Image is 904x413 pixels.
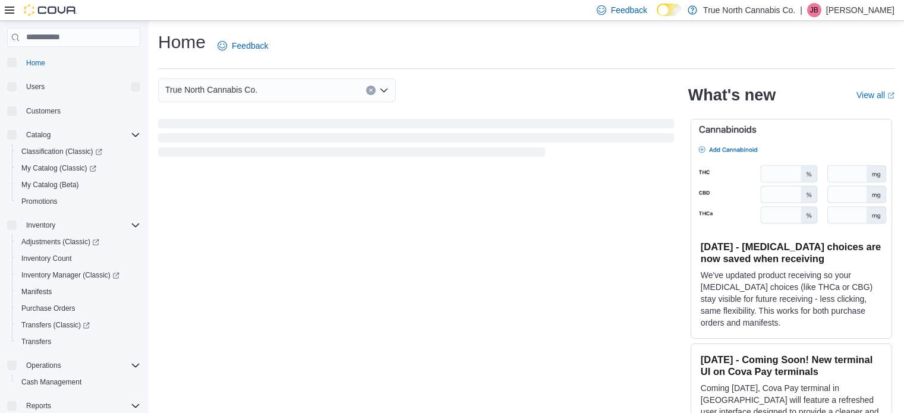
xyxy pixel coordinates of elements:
[26,106,61,116] span: Customers
[21,399,140,413] span: Reports
[213,34,273,58] a: Feedback
[21,377,81,387] span: Cash Management
[21,218,140,232] span: Inventory
[807,3,821,17] div: Jeff Butcher
[21,304,75,313] span: Purchase Orders
[17,161,101,175] a: My Catalog (Classic)
[12,160,145,176] a: My Catalog (Classic)
[887,92,894,99] svg: External link
[17,375,86,389] a: Cash Management
[12,234,145,250] a: Adjustments (Classic)
[379,86,389,95] button: Open list of options
[12,283,145,300] button: Manifests
[800,3,802,17] p: |
[810,3,818,17] span: JB
[21,218,60,232] button: Inventory
[12,193,145,210] button: Promotions
[26,220,55,230] span: Inventory
[17,251,77,266] a: Inventory Count
[17,375,140,389] span: Cash Management
[17,268,124,282] a: Inventory Manager (Classic)
[21,287,52,297] span: Manifests
[2,127,145,143] button: Catalog
[21,128,55,142] button: Catalog
[158,121,674,159] span: Loading
[17,235,140,249] span: Adjustments (Classic)
[2,78,145,95] button: Users
[21,237,99,247] span: Adjustments (Classic)
[21,104,65,118] a: Customers
[21,337,51,346] span: Transfers
[21,147,102,156] span: Classification (Classic)
[12,143,145,160] a: Classification (Classic)
[232,40,268,52] span: Feedback
[2,357,145,374] button: Operations
[701,354,882,377] h3: [DATE] - Coming Soon! New terminal UI on Cova Pay terminals
[26,130,51,140] span: Catalog
[21,55,140,70] span: Home
[657,4,682,16] input: Dark Mode
[17,318,140,332] span: Transfers (Classic)
[21,128,140,142] span: Catalog
[12,317,145,333] a: Transfers (Classic)
[21,180,79,190] span: My Catalog (Beta)
[366,86,376,95] button: Clear input
[17,178,140,192] span: My Catalog (Beta)
[21,80,140,94] span: Users
[158,30,206,54] h1: Home
[611,4,647,16] span: Feedback
[17,268,140,282] span: Inventory Manager (Classic)
[12,250,145,267] button: Inventory Count
[17,301,80,316] a: Purchase Orders
[2,217,145,234] button: Inventory
[26,82,45,92] span: Users
[17,285,140,299] span: Manifests
[12,300,145,317] button: Purchase Orders
[17,335,140,349] span: Transfers
[17,178,84,192] a: My Catalog (Beta)
[826,3,894,17] p: [PERSON_NAME]
[703,3,795,17] p: True North Cannabis Co.
[17,335,56,349] a: Transfers
[17,251,140,266] span: Inventory Count
[17,194,140,209] span: Promotions
[24,4,77,16] img: Cova
[17,144,140,159] span: Classification (Classic)
[21,270,119,280] span: Inventory Manager (Classic)
[21,103,140,118] span: Customers
[856,90,894,100] a: View allExternal link
[21,358,140,373] span: Operations
[12,374,145,390] button: Cash Management
[26,58,45,68] span: Home
[12,333,145,350] button: Transfers
[17,194,62,209] a: Promotions
[26,401,51,411] span: Reports
[17,318,95,332] a: Transfers (Classic)
[17,285,56,299] a: Manifests
[688,86,776,105] h2: What's new
[701,269,882,329] p: We've updated product receiving so your [MEDICAL_DATA] choices (like THCa or CBG) stay visible fo...
[21,320,90,330] span: Transfers (Classic)
[21,399,56,413] button: Reports
[21,163,96,173] span: My Catalog (Classic)
[21,358,66,373] button: Operations
[2,102,145,119] button: Customers
[26,361,61,370] span: Operations
[165,83,257,97] span: True North Cannabis Co.
[17,144,107,159] a: Classification (Classic)
[21,80,49,94] button: Users
[701,241,882,264] h3: [DATE] - [MEDICAL_DATA] choices are now saved when receiving
[12,176,145,193] button: My Catalog (Beta)
[21,254,72,263] span: Inventory Count
[17,235,104,249] a: Adjustments (Classic)
[21,56,50,70] a: Home
[17,301,140,316] span: Purchase Orders
[2,54,145,71] button: Home
[12,267,145,283] a: Inventory Manager (Classic)
[657,16,657,17] span: Dark Mode
[21,197,58,206] span: Promotions
[17,161,140,175] span: My Catalog (Classic)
